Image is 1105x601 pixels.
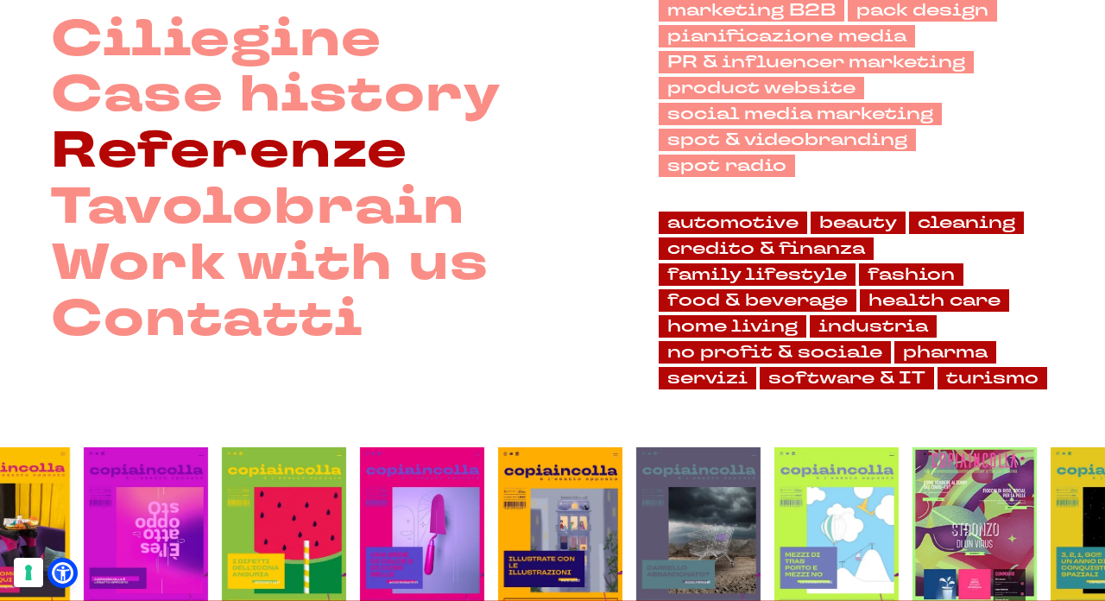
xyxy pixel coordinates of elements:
a: Referenze [51,123,407,180]
a: fashion [859,263,963,286]
a: Ciliegine [51,12,382,68]
a: automotive [659,212,807,234]
a: health care [860,289,1009,312]
a: spot radio [659,155,795,177]
a: family lifestyle [659,263,856,286]
a: Case history [51,67,501,123]
a: Work with us [51,236,489,292]
a: industria [810,315,937,338]
a: turismo [938,367,1047,389]
a: beauty [811,212,906,234]
a: pianificazione media [659,25,915,47]
a: home living [659,315,806,338]
a: food & beverage [659,289,856,312]
a: software & IT [760,367,934,389]
a: pharma [894,341,996,364]
a: Tavolobrain [51,180,464,236]
button: Le tue preferenze relative al consenso per le tecnologie di tracciamento [14,558,43,587]
a: cleaning [909,212,1024,234]
a: PR & influencer marketing [659,51,974,73]
a: no profit & sociale [659,341,891,364]
a: credito & finanza [659,237,874,260]
a: Contatti [51,292,363,348]
a: Open Accessibility Menu [52,562,73,584]
a: spot & videobranding [659,129,916,151]
a: product website [659,77,864,99]
a: servizi [659,367,756,389]
a: social media marketing [659,103,942,125]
